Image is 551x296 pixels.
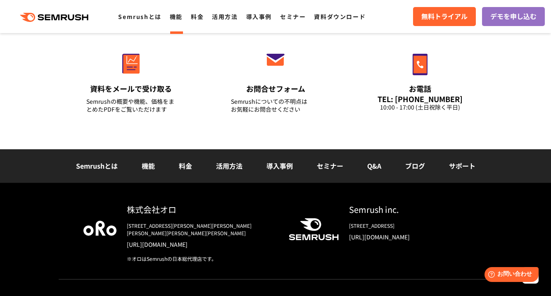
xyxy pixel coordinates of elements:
a: 活用方法 [216,161,242,171]
a: 機能 [170,12,183,21]
img: oro company [83,221,116,236]
a: 導入事例 [246,12,272,21]
a: 機能 [142,161,155,171]
iframe: Help widget launcher [477,264,542,287]
a: 料金 [191,12,204,21]
a: [URL][DOMAIN_NAME] [127,240,275,248]
div: お電話 [375,84,465,94]
div: ※オロはSemrushの日本総代理店です。 [127,255,275,263]
div: お問合せフォーム [231,84,320,94]
a: 導入事例 [266,161,293,171]
span: デモを申し込む [490,11,537,22]
a: [URL][DOMAIN_NAME] [349,233,468,241]
a: Semrushとは [118,12,161,21]
a: デモを申し込む [482,7,545,26]
a: ブログ [405,161,425,171]
a: セミナー [317,161,343,171]
a: 活用方法 [212,12,237,21]
div: [STREET_ADDRESS][PERSON_NAME][PERSON_NAME][PERSON_NAME][PERSON_NAME][PERSON_NAME] [127,222,275,237]
a: お問合せフォーム Semrushについての不明点はお気軽にお問合せください [214,36,337,124]
div: Semrushの概要や機能、価格をまとめたPDFをご覧いただけます [86,98,176,113]
a: サポート [449,161,475,171]
div: TEL: [PHONE_NUMBER] [375,94,465,103]
div: [STREET_ADDRESS] [349,222,468,229]
div: 株式会社オロ [127,203,275,215]
div: 資料をメールで受け取る [86,84,176,94]
a: 資料をメールで受け取る Semrushの概要や機能、価格をまとめたPDFをご覧いただけます [69,36,193,124]
div: 10:00 - 17:00 (土日祝除く平日) [375,103,465,111]
div: Semrushについての不明点は お気軽にお問合せください [231,98,320,113]
a: 無料トライアル [413,7,476,26]
div: Semrush inc. [349,203,468,215]
a: 資料ダウンロード [314,12,366,21]
span: 無料トライアル [421,11,468,22]
a: Q&A [367,161,381,171]
a: 料金 [179,161,192,171]
a: Semrushとは [76,161,118,171]
a: セミナー [280,12,306,21]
